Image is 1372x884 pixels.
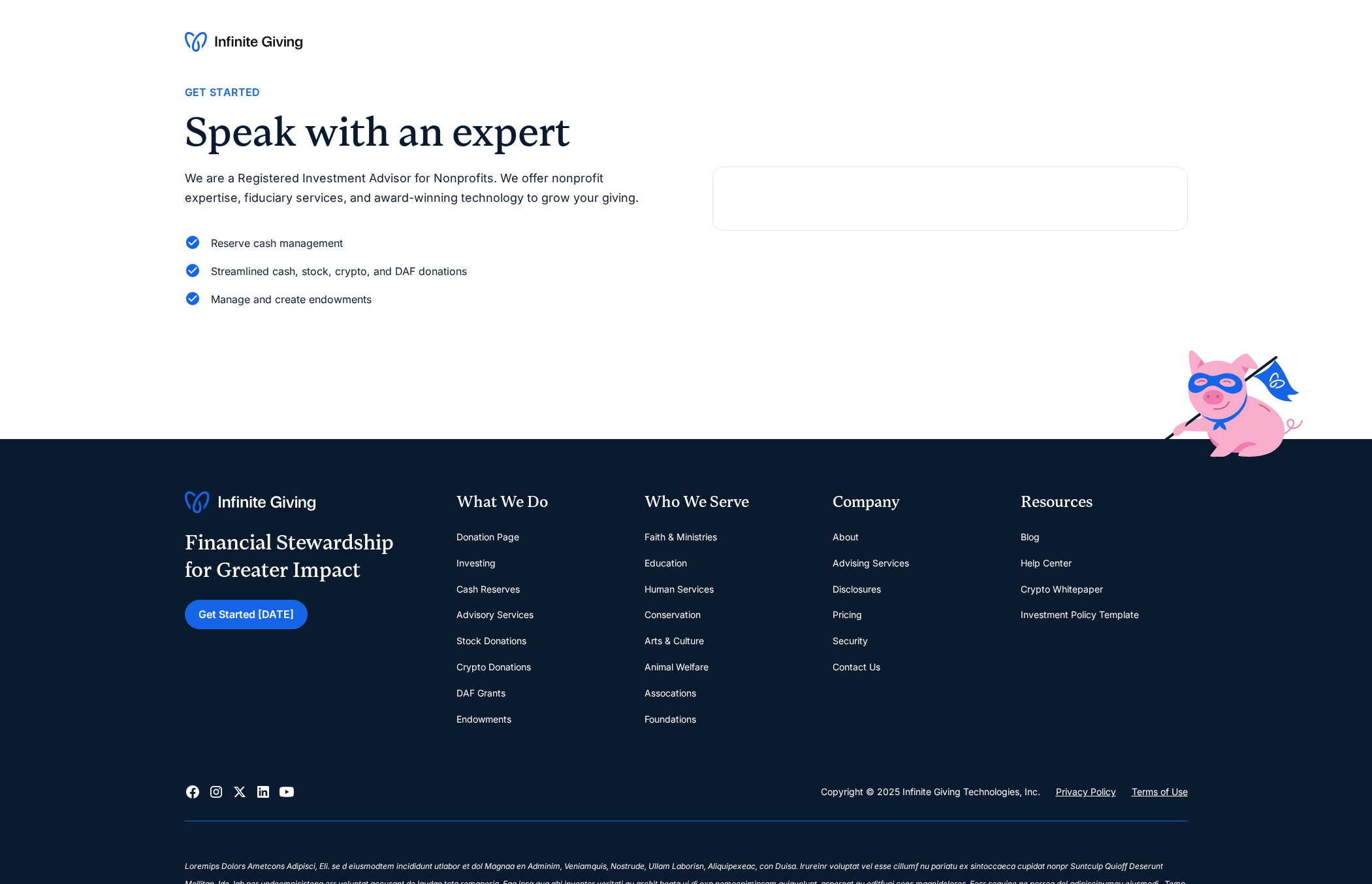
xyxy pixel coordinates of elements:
[456,628,526,654] a: Stock Donations
[833,602,862,628] a: Pricing
[456,602,534,628] a: Advisory Services
[645,654,709,680] a: Animal Welfare
[1021,524,1040,550] a: Blog
[645,524,717,550] a: Faith & Ministries
[1021,576,1103,602] a: Crypto Whitepaper
[645,680,696,706] a: Assocations
[456,680,505,706] a: DAF Grants
[211,235,343,252] div: Reserve cash management
[185,529,394,583] div: Financial Stewardship for Greater Impact
[1132,784,1188,800] a: Terms of Use
[185,112,660,152] h2: Speak with an expert
[1056,784,1116,800] a: Privacy Policy
[833,654,880,680] a: Contact Us
[185,84,261,101] div: Get Started
[833,491,1000,514] div: Company
[1021,602,1139,628] a: Investment Policy Template
[456,524,519,550] a: Donation Page
[185,169,660,208] p: We are a Registered Investment Advisor for Nonprofits. We offer nonprofit expertise, fiduciary se...
[185,842,1188,860] div: ‍‍‍
[645,706,696,732] a: Foundations
[1021,491,1188,514] div: Resources
[456,576,520,602] a: Cash Reserves
[456,491,624,514] div: What We Do
[456,550,496,576] a: Investing
[211,263,467,280] div: Streamlined cash, stock, crypto, and DAF donations
[833,576,881,602] a: Disclosures
[645,602,701,628] a: Conservation
[456,654,531,680] a: Crypto Donations
[833,524,859,550] a: About
[1021,550,1072,576] a: Help Center
[185,600,308,629] a: Get Started [DATE]
[645,550,687,576] a: Education
[833,628,868,654] a: Security
[645,628,704,654] a: Arts & Culture
[211,291,372,308] div: Manage and create endowments
[456,706,511,732] a: Endowments
[833,550,909,576] a: Advising Services
[645,491,812,514] div: Who We Serve
[821,784,1040,800] div: Copyright © 2025 Infinite Giving Technologies, Inc.
[645,576,714,602] a: Human Services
